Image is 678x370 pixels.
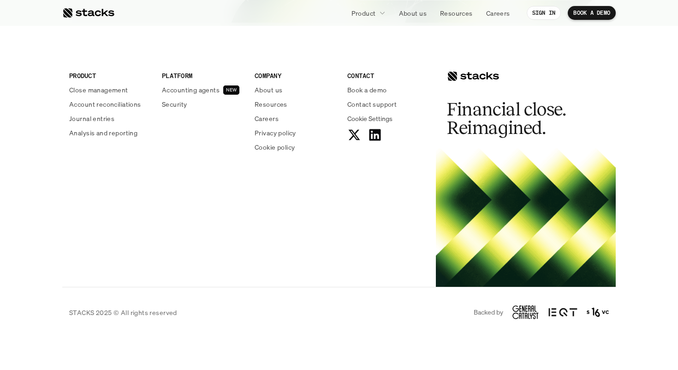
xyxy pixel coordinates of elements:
[162,99,187,109] p: Security
[347,85,429,95] a: Book a demo
[255,142,295,152] p: Cookie policy
[69,99,141,109] p: Account reconciliations
[347,114,393,123] button: Cookie Trigger
[486,8,510,18] p: Careers
[393,5,432,21] a: About us
[474,309,503,316] p: Backed by
[255,114,279,123] p: Careers
[573,10,610,16] p: BOOK A DEMO
[347,71,429,80] p: CONTACT
[255,71,336,80] p: COMPANY
[351,8,376,18] p: Product
[162,71,244,80] p: PLATFORM
[69,114,114,123] p: Journal entries
[69,128,137,138] p: Analysis and reporting
[255,142,336,152] a: Cookie policy
[255,85,282,95] p: About us
[447,100,585,137] h2: Financial close. Reimagined.
[226,87,237,93] h2: NEW
[532,10,556,16] p: SIGN IN
[162,85,220,95] p: Accounting agents
[255,99,287,109] p: Resources
[440,8,473,18] p: Resources
[347,99,397,109] p: Contact support
[69,99,151,109] a: Account reconciliations
[255,99,336,109] a: Resources
[162,85,244,95] a: Accounting agentsNEW
[69,308,177,317] p: STACKS 2025 © All rights reserved
[527,6,561,20] a: SIGN IN
[255,128,296,138] p: Privacy policy
[255,85,336,95] a: About us
[399,8,427,18] p: About us
[162,99,244,109] a: Security
[255,128,336,138] a: Privacy policy
[347,114,393,123] span: Cookie Settings
[568,6,616,20] a: BOOK A DEMO
[347,85,387,95] p: Book a demo
[347,99,429,109] a: Contact support
[69,114,151,123] a: Journal entries
[69,128,151,138] a: Analysis and reporting
[69,85,128,95] p: Close management
[434,5,478,21] a: Resources
[255,114,336,123] a: Careers
[109,214,149,220] a: Privacy Policy
[69,71,151,80] p: PRODUCT
[69,85,151,95] a: Close management
[481,5,516,21] a: Careers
